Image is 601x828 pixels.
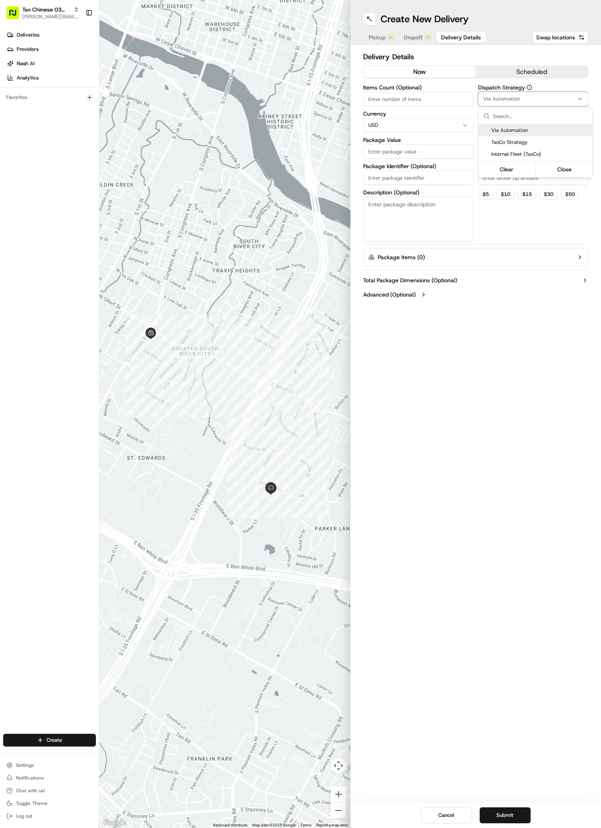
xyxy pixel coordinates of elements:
[17,76,31,90] img: 8571987876998_91fb9ceb93ad5c398215_72.jpg
[8,137,21,153] img: Wisdom Oko
[91,145,107,151] span: [DATE]
[135,78,145,88] button: Start new chat
[56,197,96,203] a: Powered byPylon
[491,151,589,158] span: Internal Fleet (TsoCo)
[491,127,589,134] span: Via Automation
[8,116,21,128] img: Antonia (Store Manager)
[36,76,130,84] div: Start new chat
[111,123,127,130] span: [DATE]
[67,178,74,185] div: 💻
[79,197,96,203] span: Pylon
[493,108,587,124] input: Search...
[8,8,24,24] img: Nash
[8,103,53,110] div: Past conversations
[75,178,128,186] span: API Documentation
[8,76,22,90] img: 1736555255976-a54dd68f-1ca7-489b-9aae-adbdc363a1c4
[478,124,592,177] div: Suggestions
[25,123,105,130] span: [PERSON_NAME] (Store Manager)
[479,164,534,175] button: Clear
[64,175,131,189] a: 💻API Documentation
[537,164,592,175] button: Close
[25,145,85,151] span: Wisdom [PERSON_NAME]
[106,123,109,130] span: •
[16,178,61,186] span: Knowledge Base
[123,102,145,111] button: See all
[21,51,131,60] input: Clear
[86,145,89,151] span: •
[16,145,22,151] img: 1736555255976-a54dd68f-1ca7-489b-9aae-adbdc363a1c4
[491,139,589,146] span: TsoCo Strategy
[8,178,14,185] div: 📗
[36,84,109,90] div: We're available if you need us!
[5,175,64,189] a: 📗Knowledge Base
[8,32,145,45] p: Welcome 👋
